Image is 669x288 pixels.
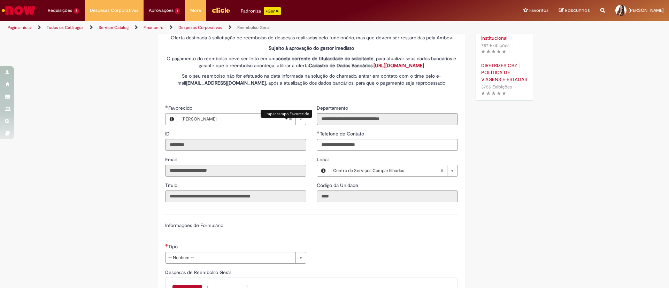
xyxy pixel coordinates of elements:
[190,7,201,14] span: More
[165,156,178,163] span: Somente leitura - Email
[317,190,458,202] input: Código da Unidade
[511,41,515,50] span: •
[182,114,289,125] span: [PERSON_NAME]
[165,182,179,189] label: Somente leitura - Título
[175,8,180,14] span: 1
[237,25,270,30] a: Reembolso Geral
[8,25,32,30] a: Página inicial
[565,7,590,14] span: Rascunhos
[529,7,548,14] span: Favoritos
[481,84,512,90] span: 3755 Exibições
[178,25,222,30] a: Despesas Corporativas
[278,55,374,62] strong: conta corrente de titularidade do solicitante
[5,21,441,34] ul: Trilhas de página
[269,45,354,51] strong: Sujeito à aprovação do gestor imediato
[309,62,424,69] strong: Cadastro de Dados Bancários:
[320,131,366,137] span: Telefone de Contato
[99,25,129,30] a: Service Catalog
[74,8,79,14] span: 8
[513,82,517,92] span: •
[212,5,230,15] img: click_logo_yellow_360x200.png
[317,113,458,125] input: Departamento
[165,72,458,86] p: Se o seu reembolso não for efetuado na data informada na solução do chamado, entrar em contato co...
[317,139,458,151] input: Telefone de Contato
[165,130,171,137] label: Somente leitura - ID
[165,139,306,151] input: ID
[166,114,178,125] button: Favorecido, Visualizar este registro Thais Dos Santos
[330,165,457,176] a: Centro de Serviços CompartilhadosLimpar campo Local
[374,62,424,69] a: [URL][DOMAIN_NAME]
[165,34,458,41] p: Oferta destinada à solicitação de reembolso de despesas realizadas pelo funcionário, mas que deve...
[178,114,306,125] a: [PERSON_NAME]Limpar campo Favorecido
[165,156,178,163] label: Somente leitura - Email
[165,131,171,137] span: Somente leitura - ID
[241,7,281,15] div: Padroniza
[168,243,179,250] span: Tipo
[165,244,168,247] span: Necessários
[264,7,281,15] p: +GenAi
[165,55,458,69] p: O pagamento do reembolso deve ser feito em uma , para atualizar seus dados bancários e garantir q...
[144,25,163,30] a: Financeiro
[317,165,330,176] button: Local, Visualizar este registro Centro de Serviços Compartilhados
[48,7,72,14] span: Requisições
[437,165,447,176] abbr: Limpar campo Local
[165,190,306,202] input: Título
[165,222,223,228] label: Informações de Formulário
[165,105,168,108] span: Obrigatório Preenchido
[1,3,37,17] img: ServiceNow
[47,25,84,30] a: Todos os Catálogos
[481,42,509,48] span: 787 Exibições
[317,182,360,189] label: Somente leitura - Código da Unidade
[559,7,590,14] a: Rascunhos
[317,105,349,111] span: Somente leitura - Departamento
[317,131,320,134] span: Obrigatório Preenchido
[261,110,312,118] div: Limpar campo Favorecido
[165,165,306,177] input: Email
[317,104,349,111] label: Somente leitura - Departamento
[90,7,138,14] span: Despesas Corporativas
[333,165,440,176] span: Centro de Serviços Compartilhados
[186,80,266,86] strong: [EMAIL_ADDRESS][DOMAIN_NAME]
[168,105,194,111] span: Necessários - Favorecido
[317,156,330,163] span: Local
[149,7,174,14] span: Aprovações
[168,252,292,263] span: -- Nenhum --
[165,269,232,275] span: Despesas de Reembolso Geral
[481,62,528,83] a: DIRETRIZES OBZ | POLÍTICA DE VIAGENS E ESTADAS
[629,7,664,13] span: [PERSON_NAME]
